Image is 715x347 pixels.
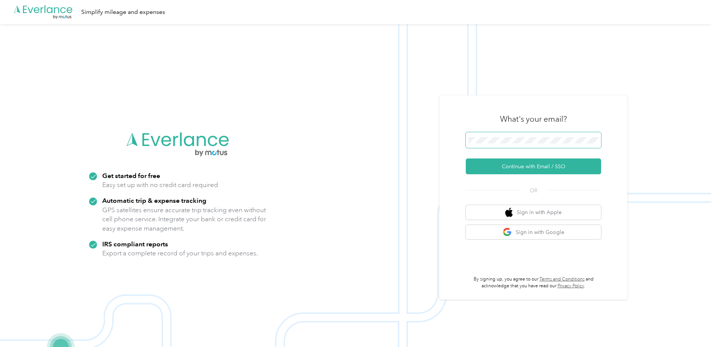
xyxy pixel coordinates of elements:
p: GPS satellites ensure accurate trip tracking even without cell phone service. Integrate your bank... [102,205,267,233]
span: OR [520,187,547,195]
p: Export a complete record of your trips and expenses. [102,249,258,258]
p: By signing up, you agree to our and acknowledge that you have read our . [466,276,601,289]
a: Terms and Conditions [539,276,585,282]
h3: What's your email? [500,114,567,124]
strong: Get started for free [102,172,160,180]
p: Easy set up with no credit card required [102,180,218,190]
img: google logo [503,228,512,237]
strong: IRS compliant reports [102,240,168,248]
div: Simplify mileage and expenses [81,8,165,17]
strong: Automatic trip & expense tracking [102,196,206,204]
button: Continue with Email / SSO [466,158,601,174]
button: apple logoSign in with Apple [466,205,601,220]
a: Privacy Policy [557,283,584,289]
img: apple logo [505,208,513,217]
button: google logoSign in with Google [466,225,601,240]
